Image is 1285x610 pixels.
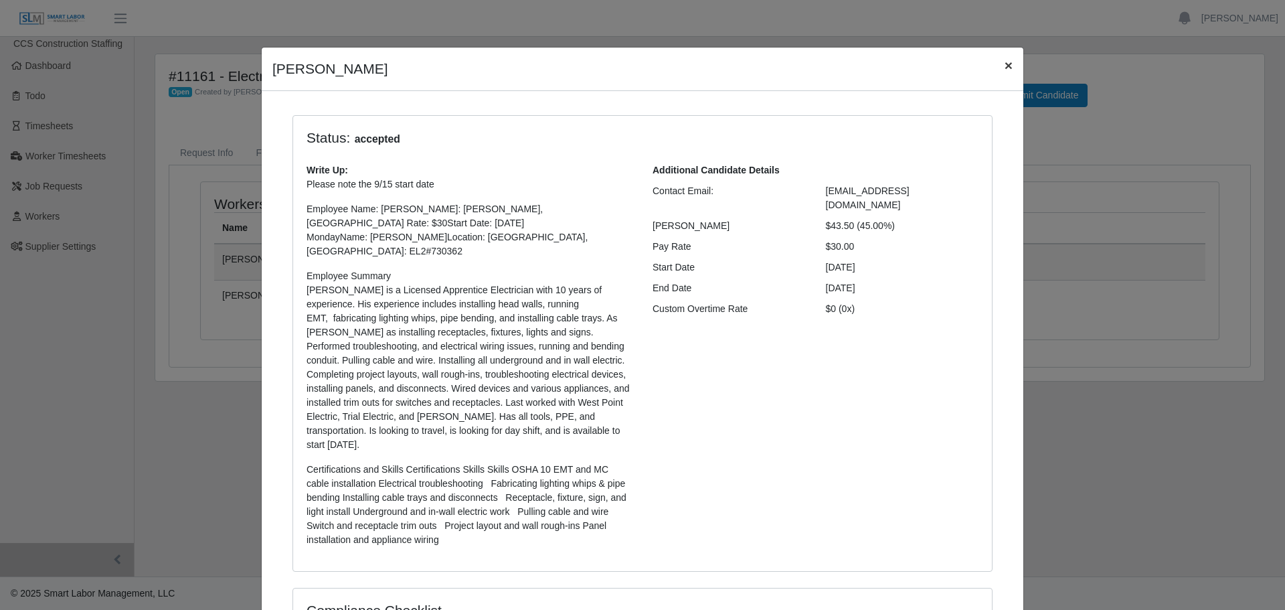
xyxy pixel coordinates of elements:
span: × [1005,58,1013,73]
div: Start Date [642,260,816,275]
div: $30.00 [816,240,989,254]
b: Write Up: [307,165,348,175]
span: [EMAIL_ADDRESS][DOMAIN_NAME] [826,185,910,210]
div: $43.50 (45.00%) [816,219,989,233]
h4: [PERSON_NAME] [272,58,388,80]
span: $0 (0x) [826,303,855,314]
h4: Status: [307,129,806,147]
b: Additional Candidate Details [653,165,780,175]
p: Employee Name: [PERSON_NAME]: [PERSON_NAME], [GEOGRAPHIC_DATA] Rate: $30Start Date: [DATE] Monday... [307,202,632,258]
div: [PERSON_NAME] [642,219,816,233]
div: Custom Overtime Rate [642,302,816,316]
p: Please note the 9/15 start date [307,177,632,192]
div: Contact Email: [642,184,816,212]
p: Employee Summary Certifications and Skills Certifications Skills Skills OSHA 10 EMT and MC cable ... [307,177,632,547]
span: accepted [350,131,404,147]
div: Pay Rate [642,240,816,254]
p: [PERSON_NAME] is a Licensed Apprentice Electrician with 10 years of experience. His experience in... [307,283,632,452]
div: [DATE] [816,260,989,275]
div: End Date [642,281,816,295]
button: Close [994,48,1023,83]
span: [DATE] [826,283,855,293]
